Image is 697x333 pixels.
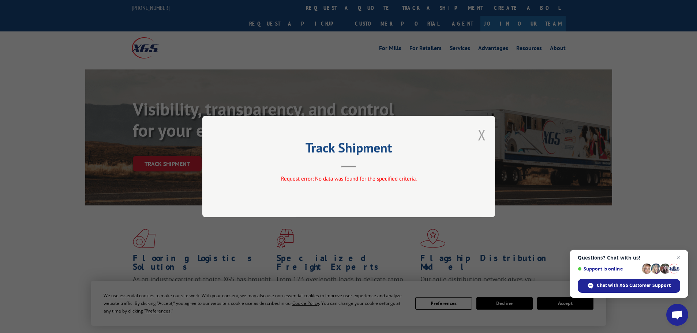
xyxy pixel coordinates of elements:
h2: Track Shipment [239,143,458,156]
span: Support is online [578,266,639,272]
button: Close modal [478,125,486,144]
a: Open chat [666,304,688,326]
span: Chat with XGS Customer Support [597,282,671,289]
span: Questions? Chat with us! [578,255,680,261]
span: Chat with XGS Customer Support [578,279,680,293]
span: Request error: No data was found for the specified criteria. [281,175,416,182]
